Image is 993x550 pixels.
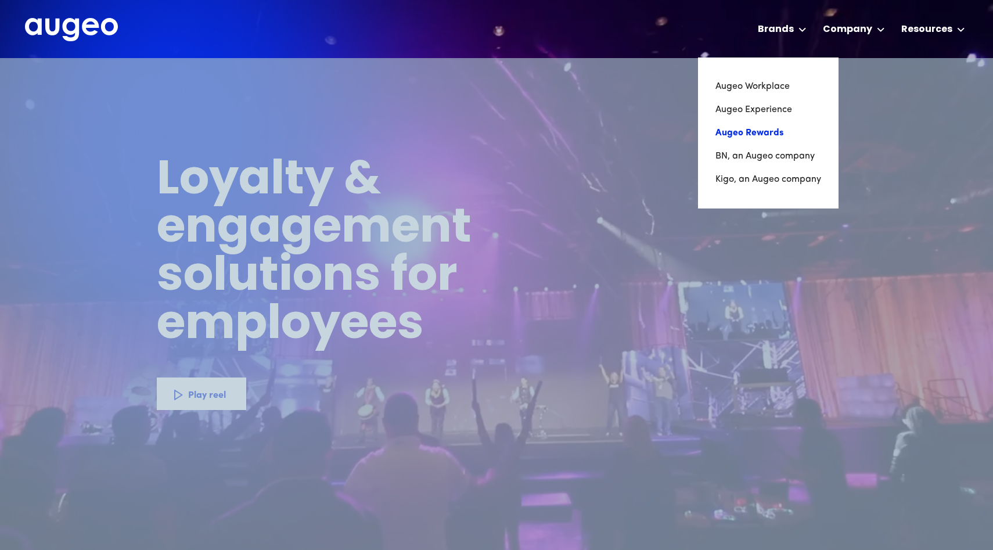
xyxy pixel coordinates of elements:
a: home [25,18,118,42]
a: Augeo Experience [715,98,821,121]
a: BN, an Augeo company [715,145,821,168]
a: Kigo, an Augeo company [715,168,821,191]
a: Augeo Workplace [715,75,821,98]
div: Brands [758,23,794,37]
div: Company [823,23,872,37]
nav: Brands [698,57,839,209]
div: Resources [901,23,952,37]
img: Augeo's full logo in white. [25,18,118,42]
a: Augeo Rewards [715,121,821,145]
